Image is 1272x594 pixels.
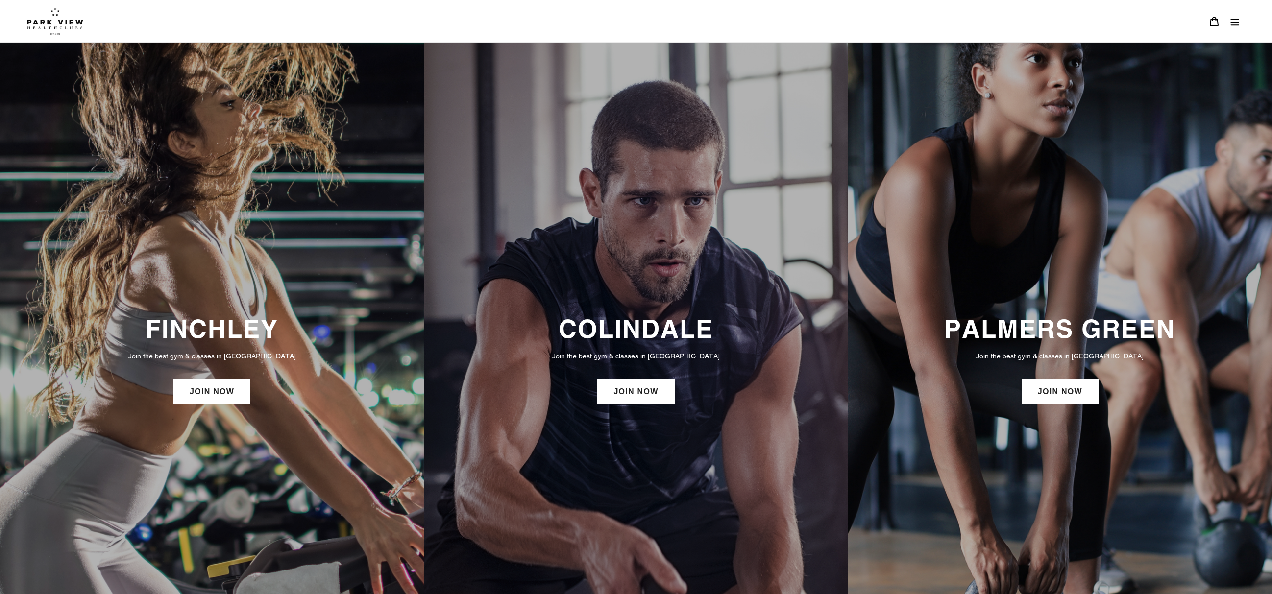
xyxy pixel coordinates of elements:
h3: FINCHLEY [10,314,414,344]
button: Menu [1224,11,1245,32]
p: Join the best gym & classes in [GEOGRAPHIC_DATA] [434,351,838,361]
a: JOIN NOW: Colindale Membership [597,379,674,404]
p: Join the best gym & classes in [GEOGRAPHIC_DATA] [858,351,1262,361]
a: JOIN NOW: Palmers Green Membership [1022,379,1099,404]
img: Park view health clubs is a gym near you. [27,7,83,35]
a: JOIN NOW: Finchley Membership [173,379,250,404]
p: Join the best gym & classes in [GEOGRAPHIC_DATA] [10,351,414,361]
h3: PALMERS GREEN [858,314,1262,344]
h3: COLINDALE [434,314,838,344]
